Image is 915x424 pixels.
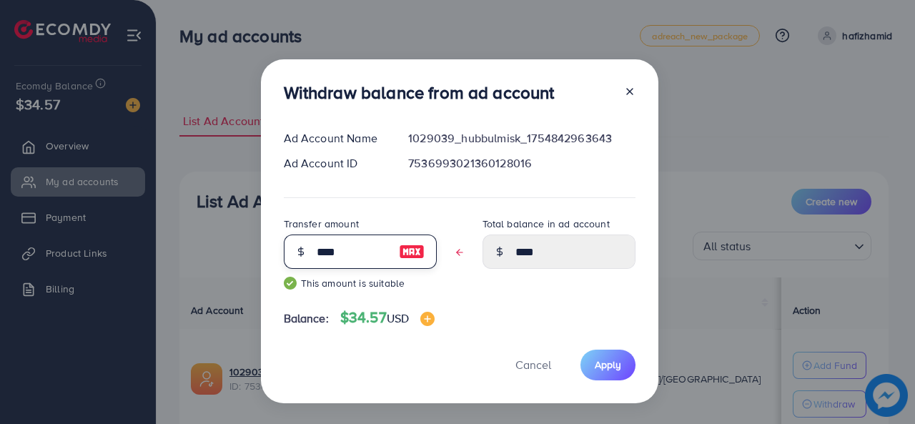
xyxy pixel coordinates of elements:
h4: $34.57 [340,309,435,327]
button: Apply [580,350,635,380]
label: Total balance in ad account [483,217,610,231]
span: Balance: [284,310,329,327]
small: This amount is suitable [284,276,437,290]
span: Apply [595,358,621,372]
div: Ad Account ID [272,155,397,172]
button: Cancel [498,350,569,380]
img: image [420,312,435,326]
div: 1029039_hubbulmisk_1754842963643 [397,130,646,147]
label: Transfer amount [284,217,359,231]
h3: Withdraw balance from ad account [284,82,555,103]
div: Ad Account Name [272,130,397,147]
img: guide [284,277,297,290]
img: image [399,243,425,260]
span: Cancel [515,357,551,373]
div: 7536993021360128016 [397,155,646,172]
span: USD [387,310,409,326]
